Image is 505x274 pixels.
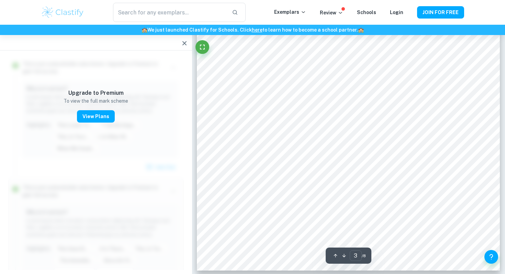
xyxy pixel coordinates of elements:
[357,10,376,15] a: Schools
[390,10,403,15] a: Login
[142,27,147,33] span: 🏫
[274,8,306,16] p: Exemplars
[358,27,364,33] span: 🏫
[252,27,262,33] a: here
[41,5,85,19] img: Clastify logo
[320,9,343,16] p: Review
[362,253,366,259] span: / 8
[484,250,498,264] button: Help and Feedback
[417,6,464,19] button: JOIN FOR FREE
[68,89,124,97] h6: Upgrade to Premium
[195,40,209,54] button: Fullscreen
[1,26,504,34] h6: We just launched Clastify for Schools. Click to learn how to become a school partner.
[64,97,128,105] p: To view the full mark scheme
[113,3,226,22] input: Search for any exemplars...
[77,110,115,123] button: View Plans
